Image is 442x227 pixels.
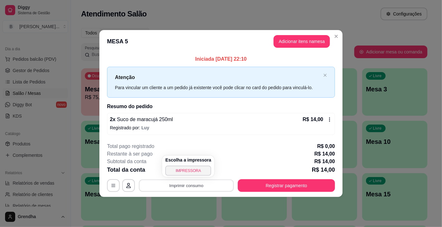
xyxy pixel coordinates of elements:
p: R$ 14,00 [303,116,323,123]
button: close [323,73,327,77]
p: R$ 0,00 [317,143,335,150]
button: Close [331,31,341,41]
button: Adicionar itens namesa [274,35,330,48]
p: Atenção [115,73,321,81]
span: Luy [142,125,149,130]
p: 2 x [110,116,173,123]
p: Total pago registrado [107,143,154,150]
p: R$ 14,00 [314,150,335,158]
span: Suco de maracujá 250ml [116,117,173,122]
h4: Escolha a impressora [165,157,211,163]
h2: Resumo do pedido [107,103,335,110]
header: MESA 5 [99,30,343,53]
p: R$ 14,00 [312,165,335,174]
p: Total da conta [107,165,145,174]
span: close [323,73,327,77]
p: Registrado por: [110,125,332,131]
p: Restante à ser pago [107,150,153,158]
button: Registrar pagamento [238,179,335,192]
button: Imprimir consumo [139,179,234,192]
button: IMPRESSORA [165,166,211,176]
p: Subtotal da conta [107,158,147,165]
p: R$ 14,00 [314,158,335,165]
p: Iniciada [DATE] 22:10 [107,55,335,63]
div: Para vincular um cliente a um pedido já existente você pode clicar no card do pedido para vinculá... [115,84,321,91]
